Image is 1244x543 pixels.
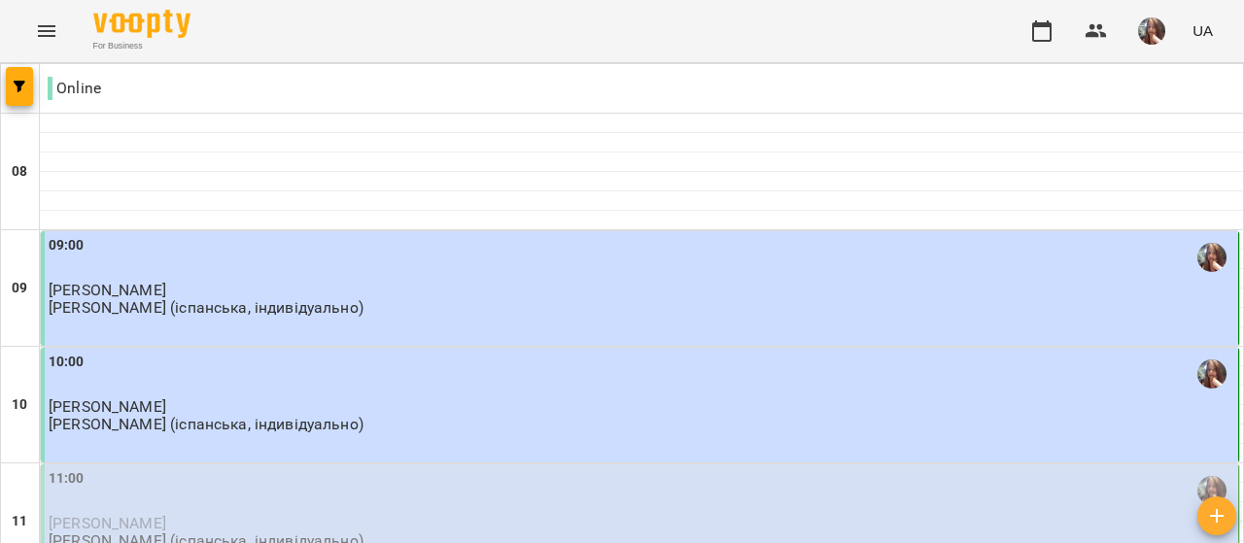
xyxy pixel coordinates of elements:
[49,514,166,532] span: [PERSON_NAME]
[49,235,85,256] label: 09:00
[49,299,363,316] p: [PERSON_NAME] (іспанська, індивідуально)
[1197,476,1227,505] img: Михайлик Альона Михайлівна (і)
[49,281,166,299] span: [PERSON_NAME]
[49,468,85,490] label: 11:00
[93,10,190,38] img: Voopty Logo
[12,394,27,416] h6: 10
[49,397,166,416] span: [PERSON_NAME]
[1197,359,1227,389] img: Михайлик Альона Михайлівна (і)
[1138,17,1165,45] img: 0ee1f4be303f1316836009b6ba17c5c5.jpeg
[49,416,363,432] p: [PERSON_NAME] (іспанська, індивідуально)
[12,511,27,532] h6: 11
[1185,13,1221,49] button: UA
[1192,20,1213,41] span: UA
[1197,243,1227,272] img: Михайлик Альона Михайлівна (і)
[49,352,85,373] label: 10:00
[12,161,27,183] h6: 08
[93,40,190,52] span: For Business
[23,8,70,54] button: Menu
[48,77,101,100] p: Online
[12,278,27,299] h6: 09
[1197,496,1236,535] button: Створити урок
